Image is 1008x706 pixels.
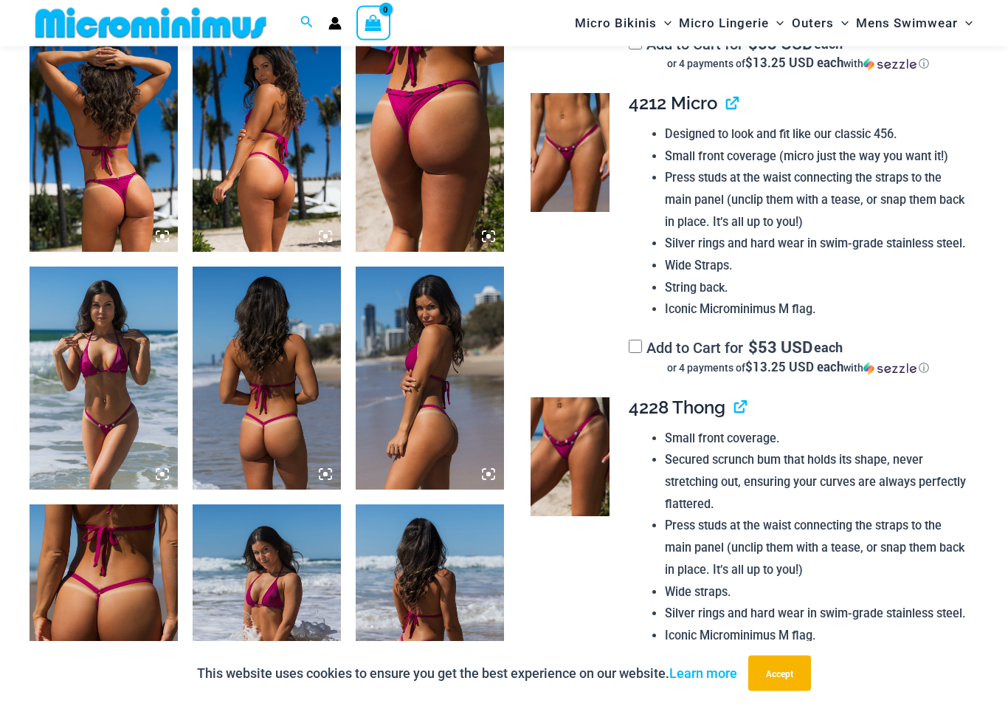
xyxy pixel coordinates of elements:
li: Press studs at the waist connecting the straps to the main panel (unclip them with a tease, or sn... [665,168,967,233]
span: Menu Toggle [958,4,973,42]
img: Tight Rope Pink 319 Top 4228 Thong [193,30,341,253]
button: Accept [748,656,811,691]
span: Micro Lingerie [679,4,769,42]
div: or 4 payments of$13.25 USD eachwithSezzle Click to learn more about Sezzle [629,57,967,72]
span: Menu Toggle [834,4,849,42]
label: Add to Cart for [629,340,967,376]
span: $13.25 USD each [745,55,843,72]
span: $ [748,337,758,358]
li: Iconic Microminimus M flag. [665,626,967,648]
a: Mens SwimwearMenu ToggleMenu Toggle [852,4,976,42]
li: Secured scrunch bum that holds its shape, never stretching out, ensuring your curves are always p... [665,450,967,515]
img: Tight Rope Pink 4228 Thong [356,30,504,253]
span: Mens Swimwear [856,4,958,42]
li: Silver rings and hard wear in swim-grade stainless steel. [665,233,967,256]
div: or 4 payments of with [629,361,967,376]
img: MM SHOP LOGO FLAT [30,7,272,40]
img: Tight Rope Pink 319 4212 Micro [531,94,610,213]
a: Micro BikinisMenu ToggleMenu Toggle [571,4,675,42]
nav: Site Navigation [569,2,978,44]
span: Menu Toggle [769,4,784,42]
span: 53 USD [748,340,812,355]
img: Tight Rope Pink 319 Top 4212 Micro [193,267,341,490]
img: Sezzle [863,58,916,72]
li: String back. [665,278,967,300]
span: Outers [792,4,834,42]
li: Small front coverage (micro just the way you want it!) [665,146,967,168]
a: Learn more [669,665,737,681]
li: Small front coverage. [665,428,967,450]
span: each [814,340,843,355]
img: Tight Rope Pink 319 Top 4212 Micro [30,267,178,490]
img: Sezzle [863,363,916,376]
span: 4212 Micro [629,93,717,114]
a: Account icon link [328,17,342,30]
li: Designed to look and fit like our classic 456. [665,124,967,146]
li: Iconic Microminimus M flag. [665,299,967,321]
li: Silver rings and hard wear in swim-grade stainless steel. [665,603,967,626]
span: 4228 Thong [629,397,725,419]
label: Add to Cart for [629,36,967,72]
li: Wide Straps. [665,256,967,278]
span: $13.25 USD each [745,359,843,376]
span: Micro Bikinis [575,4,657,42]
div: or 4 payments of$13.25 USD eachwithSezzle Click to learn more about Sezzle [629,361,967,376]
img: Tight Rope Pink 319 Top 4228 Thong [30,30,178,253]
input: Add to Cart for$53 USD eachor 4 payments of$13.25 USD eachwithSezzle Click to learn more about Se... [629,340,642,354]
p: This website uses cookies to ensure you get the best experience on our website. [197,662,737,685]
a: Search icon link [300,14,314,32]
li: Press studs at the waist connecting the straps to the main panel (unclip them with a tease, or sn... [665,515,967,581]
span: each [814,37,843,52]
li: Wide straps. [665,582,967,604]
img: Tight Rope Pink 319 Top 4212 Micro [356,267,504,490]
div: or 4 payments of with [629,57,967,72]
span: 53 USD [748,37,812,52]
a: View Shopping Cart, empty [356,6,390,40]
a: Micro LingerieMenu ToggleMenu Toggle [675,4,787,42]
a: OutersMenu ToggleMenu Toggle [788,4,852,42]
img: Tight Rope Pink 4228 Thong [531,398,610,517]
span: Menu Toggle [657,4,672,42]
